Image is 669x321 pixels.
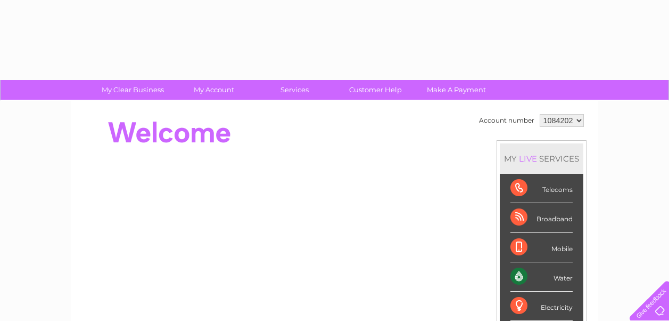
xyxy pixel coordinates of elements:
[510,262,573,292] div: Water
[170,80,258,100] a: My Account
[251,80,338,100] a: Services
[510,233,573,262] div: Mobile
[412,80,500,100] a: Make A Payment
[476,111,537,130] td: Account number
[510,203,573,232] div: Broadband
[517,154,539,164] div: LIVE
[510,292,573,321] div: Electricity
[89,80,177,100] a: My Clear Business
[500,143,583,174] div: MY SERVICES
[510,174,573,203] div: Telecoms
[332,80,419,100] a: Customer Help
